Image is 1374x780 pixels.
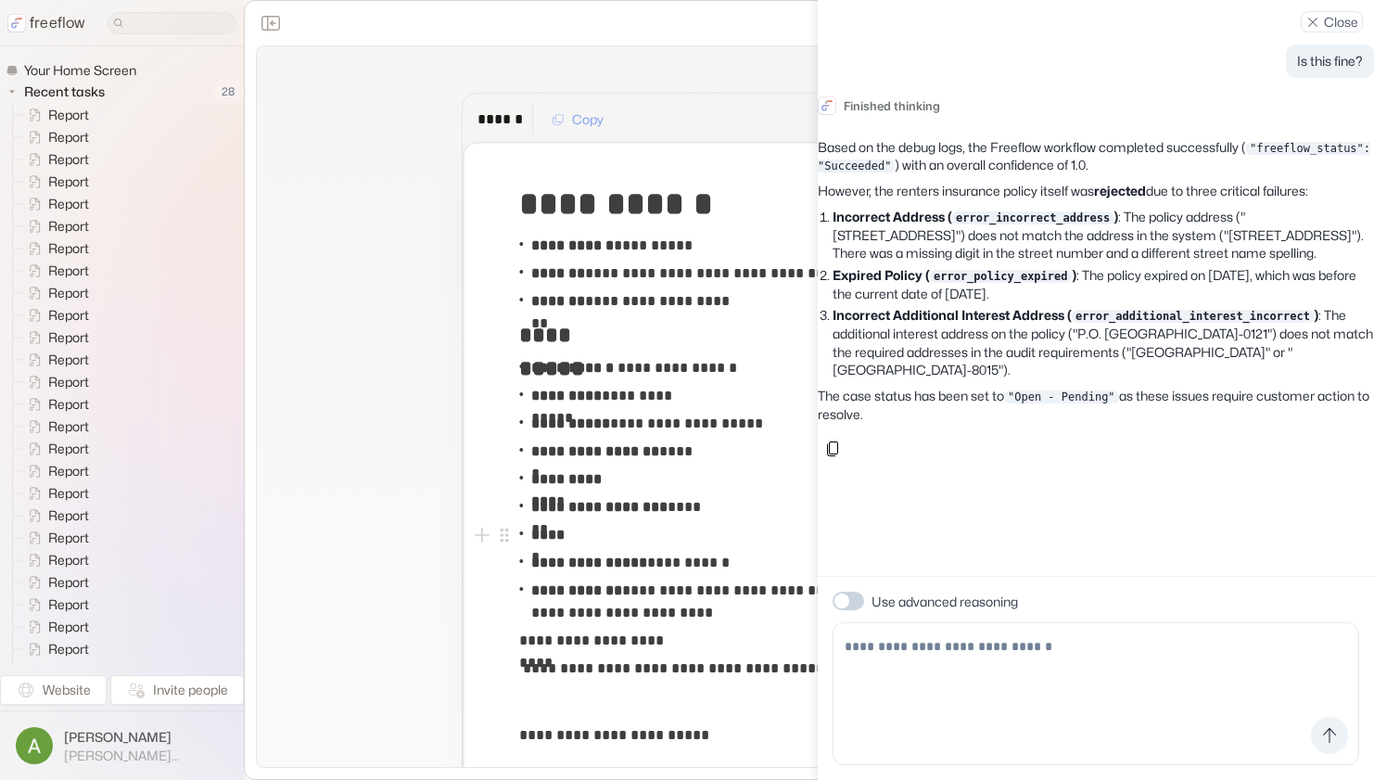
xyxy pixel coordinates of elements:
a: Report [13,393,96,416]
p: The case status has been set to as these issues require customer action to resolve. [818,387,1374,423]
span: Report [45,328,95,347]
span: Report [45,373,95,391]
button: Copy message [818,434,847,464]
li: : The policy address ("[STREET_ADDRESS]") does not match the address in the system ("[STREET_ADDR... [833,208,1374,262]
a: Report [13,237,96,260]
a: Report [13,193,96,215]
button: Close the sidebar [256,8,286,38]
a: Report [13,371,96,393]
span: Recent tasks [20,83,110,101]
button: Send message [1311,717,1348,754]
span: 28 [212,80,244,104]
a: Report [13,549,96,571]
strong: Incorrect Address ( ) [833,209,1118,224]
a: Report [13,260,96,282]
span: Report [45,351,95,369]
li: : The additional interest address on the policy ("P.O. [GEOGRAPHIC_DATA]-0121") does not match th... [833,306,1374,379]
span: Report [45,506,95,525]
a: Report [13,482,96,505]
span: Report [45,484,95,503]
span: Report [45,618,95,636]
code: error_policy_expired [930,270,1072,283]
span: Report [45,640,95,659]
a: Your Home Screen [6,61,144,80]
span: Report [45,173,95,191]
a: Report [13,460,96,482]
span: Report [45,551,95,569]
a: Report [13,304,96,326]
p: Finished thinking [844,96,940,116]
a: Report [13,326,96,349]
code: error_incorrect_address [952,211,1113,224]
span: Report [45,440,95,458]
button: [PERSON_NAME][PERSON_NAME][EMAIL_ADDRESS] [11,722,233,769]
a: Report [13,148,96,171]
li: : The policy expired on [DATE], which was before the current date of [DATE]. [833,266,1374,302]
a: Report [13,616,96,638]
span: Report [45,195,95,213]
strong: Incorrect Additional Interest Address ( ) [833,307,1318,323]
span: Report [45,529,95,547]
span: Your Home Screen [20,61,142,80]
p: Use advanced reasoning [871,592,1018,611]
button: Open block menu [493,524,515,546]
strong: Expired Policy ( ) [833,267,1076,283]
button: Recent tasks [6,81,112,103]
span: Report [45,150,95,169]
p: Is this fine? [1297,52,1363,70]
a: Report [13,571,96,594]
a: Report [13,660,96,683]
button: Copy [541,105,615,134]
a: Report [13,527,96,549]
span: Report [45,128,95,147]
span: Report [45,306,95,325]
span: Report [45,284,95,302]
code: "Open - Pending" [1004,390,1119,403]
a: Report [13,505,96,527]
img: profile [16,727,53,764]
a: Report [13,638,96,660]
a: freeflow [7,12,85,34]
button: Invite people [110,675,244,705]
a: Report [13,349,96,371]
span: Report [45,395,95,414]
strong: rejected [1094,183,1146,198]
p: Based on the debug logs, the Freeflow workflow completed successfully ( ) with an overall confide... [818,138,1374,175]
p: However, the renters insurance policy itself was due to three critical failures: [818,182,1374,200]
a: Report [13,438,96,460]
span: Report [45,262,95,280]
button: Add block [471,524,493,546]
a: Report [13,104,96,126]
span: Report [45,106,95,124]
code: error_additional_interest_incorrect [1072,310,1314,323]
span: Report [45,595,95,614]
a: Report [13,594,96,616]
span: Report [45,662,95,681]
a: Report [13,416,96,438]
span: Report [45,417,95,436]
span: Report [45,573,95,592]
a: Report [13,171,96,193]
a: Report [13,126,96,148]
p: freeflow [30,12,85,34]
a: Report [13,282,96,304]
span: [PERSON_NAME][EMAIL_ADDRESS] [64,748,228,764]
span: [PERSON_NAME] [64,728,228,747]
span: Report [45,239,95,258]
span: Report [45,462,95,480]
a: Report [13,215,96,237]
span: Report [45,217,95,236]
